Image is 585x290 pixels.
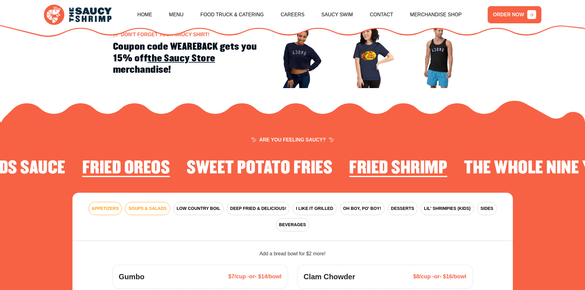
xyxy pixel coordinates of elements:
[200,2,264,28] a: Food Truck & Catering
[488,6,541,23] a: ORDER NOW
[480,205,493,212] span: SIDES
[125,202,170,215] button: SOUPS & SALADS
[147,53,215,64] a: the Saucy Store
[406,22,472,88] img: Image 3
[266,22,332,88] img: Image 1
[88,202,122,215] button: APPETIZERS
[343,205,381,212] span: OH BOY, PO' BOY!
[276,218,310,231] button: BEVERAGES
[177,205,220,212] span: LOW COUNTRY BOIL
[128,205,166,212] span: SOUPS & SALADS
[173,202,224,215] button: LOW COUNTRY BOIL
[413,273,466,281] span: $8/cup -or- $16/bowl
[336,22,402,88] img: Image 2
[230,205,286,212] span: DEEP FRIED & DELICIOUS!
[119,271,145,282] span: Gumbo
[187,159,332,178] h2: Sweet Potato Fries
[410,2,462,28] a: Merchandise Shop
[349,159,447,180] li: 1 of 4
[137,2,152,28] a: Home
[113,41,259,75] h2: Coupon code WEAREBACK gets you 15% off merchandise!
[112,250,473,257] div: Add a bread bowl for $2 more!
[477,202,497,215] button: SIDES
[391,205,414,212] span: DESSERTS
[370,2,393,28] a: Contact
[187,159,332,180] li: 4 of 4
[340,202,384,215] button: OH BOY, PO' BOY!
[44,5,111,25] img: logo
[296,205,333,212] span: I LIKE IT GRILLED
[82,159,170,180] li: 3 of 4
[293,202,337,215] button: I LIKE IT GRILLED
[304,271,355,282] span: Clam Chowder
[251,137,334,142] span: ARE YOU FEELING SAUCY?
[227,202,290,215] button: DEEP FRIED & DELICIOUS!
[321,2,353,28] a: Saucy Swim
[228,273,281,281] span: $7/cup -or- $14/bowl
[82,159,170,178] h2: Fried Oreos
[349,159,447,178] h2: Fried Shrimp
[92,205,119,212] span: APPETIZERS
[169,2,183,28] a: Menu
[421,202,474,215] button: LIL' SHRIMPIES (KIDS)
[281,2,304,28] a: Careers
[279,222,306,228] span: BEVERAGES
[388,202,417,215] button: DESSERTS
[424,205,471,212] span: LIL' SHRIMPIES (KIDS)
